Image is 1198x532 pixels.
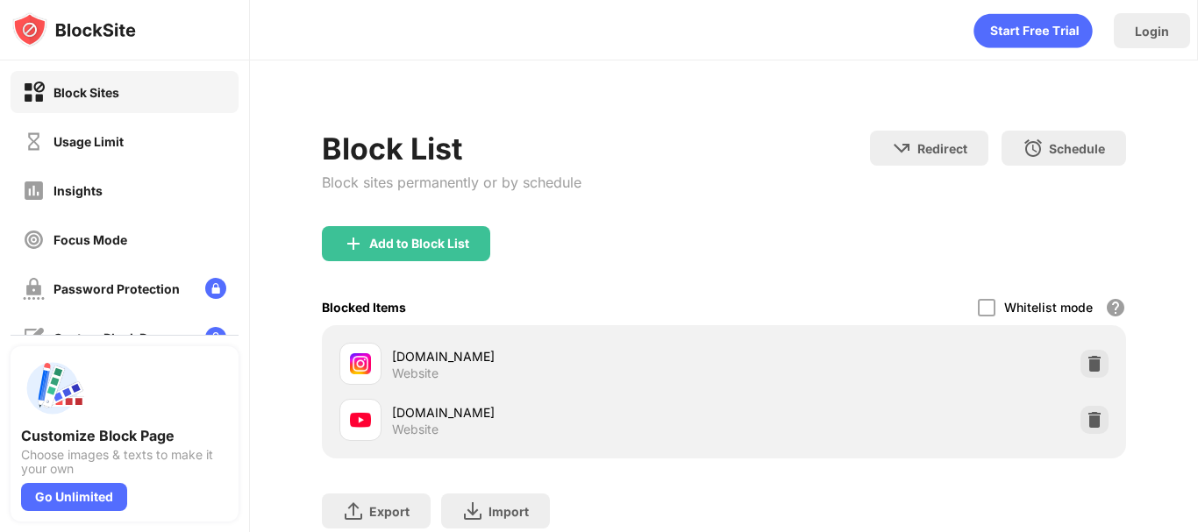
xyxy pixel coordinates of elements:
div: Block List [322,131,581,167]
img: password-protection-off.svg [23,278,45,300]
div: Custom Block Page [53,330,169,345]
div: [DOMAIN_NAME] [392,403,724,422]
div: Import [488,504,529,519]
div: Login [1135,24,1169,39]
div: Export [369,504,410,519]
div: Blocked Items [322,300,406,315]
img: favicons [350,353,371,374]
div: Insights [53,183,103,198]
div: Password Protection [53,281,180,296]
img: time-usage-off.svg [23,131,45,153]
div: Block Sites [53,85,119,100]
div: Go Unlimited [21,483,127,511]
div: Add to Block List [369,237,469,251]
img: customize-block-page-off.svg [23,327,45,349]
img: lock-menu.svg [205,278,226,299]
div: Usage Limit [53,134,124,149]
img: lock-menu.svg [205,327,226,348]
div: animation [973,13,1093,48]
img: focus-off.svg [23,229,45,251]
img: favicons [350,409,371,430]
img: push-custom-page.svg [21,357,84,420]
div: Whitelist mode [1004,300,1093,315]
div: Website [392,365,439,381]
div: Website [392,422,439,437]
img: block-on.svg [23,82,45,103]
div: Schedule [1049,141,1105,156]
div: [DOMAIN_NAME] [392,347,724,365]
div: Customize Block Page [21,427,228,444]
div: Choose images & texts to make it your own [21,448,228,476]
img: insights-off.svg [23,180,45,202]
img: logo-blocksite.svg [12,12,136,47]
div: Block sites permanently or by schedule [322,174,581,191]
div: Focus Mode [53,232,127,247]
div: Redirect [917,141,967,156]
